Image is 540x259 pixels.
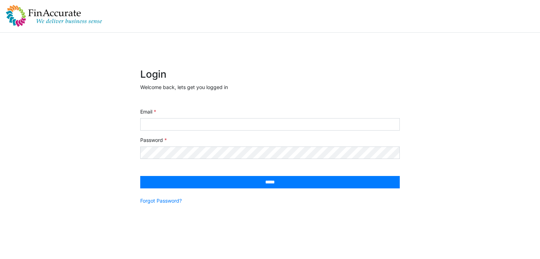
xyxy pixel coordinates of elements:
[6,5,102,27] img: spp logo
[140,68,400,81] h2: Login
[140,197,182,204] a: Forgot Password?
[140,136,167,144] label: Password
[140,83,400,91] p: Welcome back, lets get you logged in
[140,108,156,115] label: Email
